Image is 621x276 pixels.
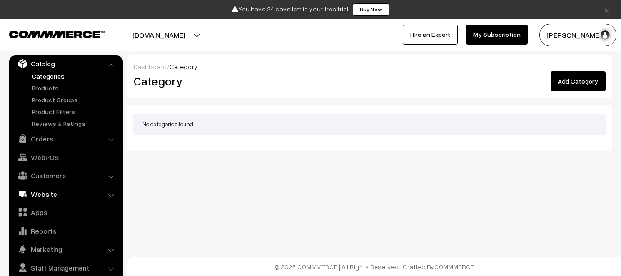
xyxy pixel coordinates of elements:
[11,241,120,257] a: Marketing
[539,24,616,46] button: [PERSON_NAME]
[551,71,606,91] a: Add Category
[3,3,618,16] div: You have 24 days left in your free trial
[11,186,120,202] a: Website
[30,83,120,93] a: Products
[30,119,120,128] a: Reviews & Ratings
[134,62,606,71] div: /
[134,63,167,70] a: Dashboard
[11,167,120,184] a: Customers
[353,3,389,16] a: Buy Now
[9,31,105,38] img: COMMMERCE
[11,55,120,72] a: Catalog
[11,130,120,147] a: Orders
[601,4,613,15] a: ×
[30,107,120,116] a: Product Filters
[30,71,120,81] a: Categories
[170,63,198,70] span: Category
[9,28,89,39] a: COMMMERCE
[134,74,363,88] h2: Category
[30,95,120,105] a: Product Groups
[403,25,458,45] a: Hire an Expert
[11,260,120,276] a: Staff Management
[11,149,120,166] a: WebPOS
[11,204,120,221] a: Apps
[598,28,612,42] img: user
[127,257,621,276] footer: © 2025 COMMMERCE | All Rights Reserved | Crafted By
[133,114,606,135] div: No categories found !
[11,223,120,239] a: Reports
[434,263,474,271] a: COMMMERCE
[466,25,528,45] a: My Subscription
[100,24,217,46] button: [DOMAIN_NAME]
